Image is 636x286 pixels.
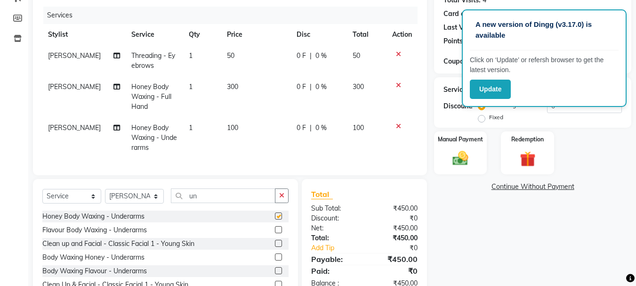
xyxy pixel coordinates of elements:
[511,135,544,144] label: Redemption
[43,7,425,24] div: Services
[131,82,171,111] span: Honey Body Waxing - Full Hand
[227,123,238,132] span: 100
[315,123,327,133] span: 0 %
[364,233,425,243] div: ₹450.00
[315,82,327,92] span: 0 %
[310,82,312,92] span: |
[347,24,387,45] th: Total
[443,101,473,111] div: Discount:
[443,9,482,19] div: Card on file:
[443,85,486,95] div: Service Total:
[42,212,145,221] div: Honey Body Waxing - Underarms
[291,24,347,45] th: Disc
[189,51,193,60] span: 1
[353,82,364,91] span: 300
[304,253,364,265] div: Payable:
[304,233,364,243] div: Total:
[42,239,194,249] div: Clean up and Facial - Classic Facial 1 - Young Skin
[304,204,364,213] div: Sub Total:
[311,189,333,199] span: Total
[364,253,425,265] div: ₹450.00
[42,266,147,276] div: Body Waxing Flavour - Underarms
[470,55,619,75] p: Click on ‘Update’ or refersh browser to get the latest version.
[489,113,503,122] label: Fixed
[470,80,511,99] button: Update
[304,265,364,277] div: Paid:
[227,82,238,91] span: 300
[315,51,327,61] span: 0 %
[364,265,425,277] div: ₹0
[443,23,475,33] div: Last Visit:
[131,123,177,152] span: Honey Body Waxing - Underarms
[443,36,465,46] div: Points:
[364,204,425,213] div: ₹450.00
[171,188,275,203] input: Search or Scan
[183,24,221,45] th: Qty
[189,82,193,91] span: 1
[42,24,126,45] th: Stylist
[131,51,175,70] span: Threading - Eyebrows
[297,123,306,133] span: 0 F
[375,243,425,253] div: ₹0
[353,51,360,60] span: 50
[475,19,613,41] p: A new version of Dingg (v3.17.0) is available
[189,123,193,132] span: 1
[126,24,183,45] th: Service
[364,223,425,233] div: ₹450.00
[438,135,483,144] label: Manual Payment
[297,51,306,61] span: 0 F
[310,51,312,61] span: |
[448,149,473,167] img: _cash.svg
[48,123,101,132] span: [PERSON_NAME]
[515,149,540,169] img: _gift.svg
[304,223,364,233] div: Net:
[484,9,488,19] div: 0
[353,123,364,132] span: 100
[48,82,101,91] span: [PERSON_NAME]
[48,51,101,60] span: [PERSON_NAME]
[443,57,503,66] div: Coupon Code
[436,182,629,192] a: Continue Without Payment
[304,213,364,223] div: Discount:
[386,24,418,45] th: Action
[42,225,147,235] div: Flavour Body Waxing - Underarms
[297,82,306,92] span: 0 F
[227,51,234,60] span: 50
[221,24,291,45] th: Price
[364,213,425,223] div: ₹0
[304,243,374,253] a: Add Tip
[42,253,145,262] div: Body Waxing Honey - Underarms
[310,123,312,133] span: |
